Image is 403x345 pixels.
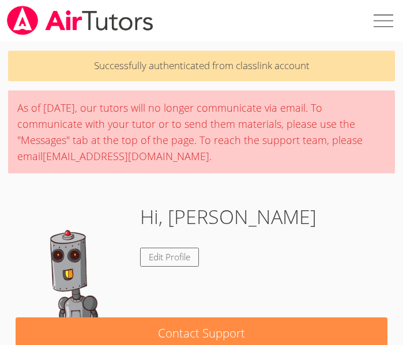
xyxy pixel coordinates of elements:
a: Edit Profile [140,248,199,267]
img: airtutors_banner-c4298cdbf04f3fff15de1276eac7730deb9818008684d7c2e4769d2f7ddbe033.png [6,6,155,35]
img: default.png [16,202,131,317]
div: As of [DATE], our tutors will no longer communicate via email. To communicate with your tutor or ... [8,90,395,173]
h1: Hi, [PERSON_NAME] [140,202,317,232]
p: Successfully authenticated from classlink account [8,51,395,81]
